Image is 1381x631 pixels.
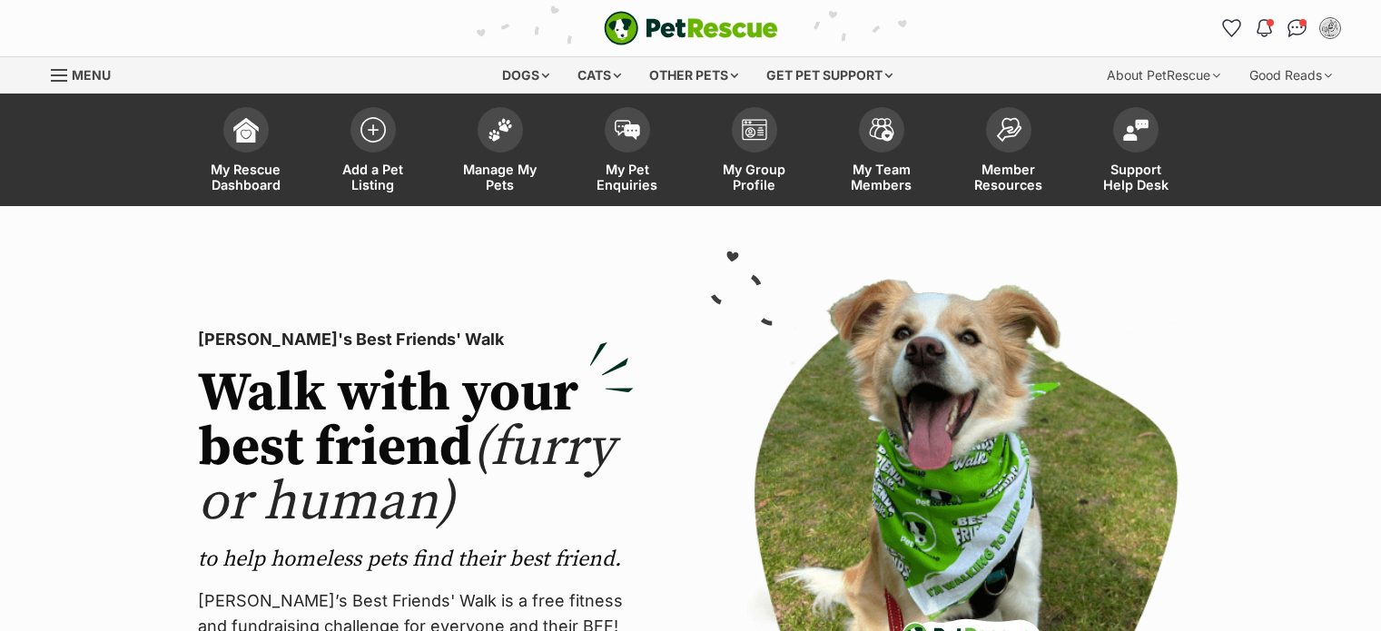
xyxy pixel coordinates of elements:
[841,162,922,192] span: My Team Members
[198,327,634,352] p: [PERSON_NAME]'s Best Friends' Walk
[198,367,634,530] h2: Walk with your best friend
[488,118,513,142] img: manage-my-pets-icon-02211641906a0b7f246fdf0571729dbe1e7629f14944591b6c1af311fb30b64b.svg
[1250,14,1279,43] button: Notifications
[1123,119,1149,141] img: help-desk-icon-fdf02630f3aa405de69fd3d07c3f3aa587a6932b1a1747fa1d2bba05be0121f9.svg
[996,117,1021,142] img: member-resources-icon-8e73f808a243e03378d46382f2149f9095a855e16c252ad45f914b54edf8863c.svg
[1321,19,1339,37] img: Chel Haftka profile pic
[1218,14,1345,43] ul: Account quick links
[182,98,310,206] a: My Rescue Dashboard
[818,98,945,206] a: My Team Members
[1283,14,1312,43] a: Conversations
[587,162,668,192] span: My Pet Enquiries
[1237,57,1345,94] div: Good Reads
[1316,14,1345,43] button: My account
[205,162,287,192] span: My Rescue Dashboard
[945,98,1072,206] a: Member Resources
[1218,14,1247,43] a: Favourites
[564,98,691,206] a: My Pet Enquiries
[1072,98,1199,206] a: Support Help Desk
[968,162,1050,192] span: Member Resources
[1094,57,1233,94] div: About PetRescue
[742,119,767,141] img: group-profile-icon-3fa3cf56718a62981997c0bc7e787c4b2cf8bcc04b72c1350f741eb67cf2f40e.svg
[51,57,123,90] a: Menu
[565,57,634,94] div: Cats
[1287,19,1307,37] img: chat-41dd97257d64d25036548639549fe6c8038ab92f7586957e7f3b1b290dea8141.svg
[489,57,562,94] div: Dogs
[754,57,905,94] div: Get pet support
[691,98,818,206] a: My Group Profile
[437,98,564,206] a: Manage My Pets
[233,117,259,143] img: dashboard-icon-eb2f2d2d3e046f16d808141f083e7271f6b2e854fb5c12c21221c1fb7104beca.svg
[459,162,541,192] span: Manage My Pets
[1257,19,1271,37] img: notifications-46538b983faf8c2785f20acdc204bb7945ddae34d4c08c2a6579f10ce5e182be.svg
[360,117,386,143] img: add-pet-listing-icon-0afa8454b4691262ce3f59096e99ab1cd57d4a30225e0717b998d2c9b9846f56.svg
[310,98,437,206] a: Add a Pet Listing
[332,162,414,192] span: Add a Pet Listing
[604,11,778,45] a: PetRescue
[615,120,640,140] img: pet-enquiries-icon-7e3ad2cf08bfb03b45e93fb7055b45f3efa6380592205ae92323e6603595dc1f.svg
[604,11,778,45] img: logo-e224e6f780fb5917bec1dbf3a21bbac754714ae5b6737aabdf751b685950b380.svg
[198,414,615,537] span: (furry or human)
[869,118,894,142] img: team-members-icon-5396bd8760b3fe7c0b43da4ab00e1e3bb1a5d9ba89233759b79545d2d3fc5d0d.svg
[198,545,634,574] p: to help homeless pets find their best friend.
[1095,162,1177,192] span: Support Help Desk
[714,162,795,192] span: My Group Profile
[72,67,111,83] span: Menu
[636,57,751,94] div: Other pets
